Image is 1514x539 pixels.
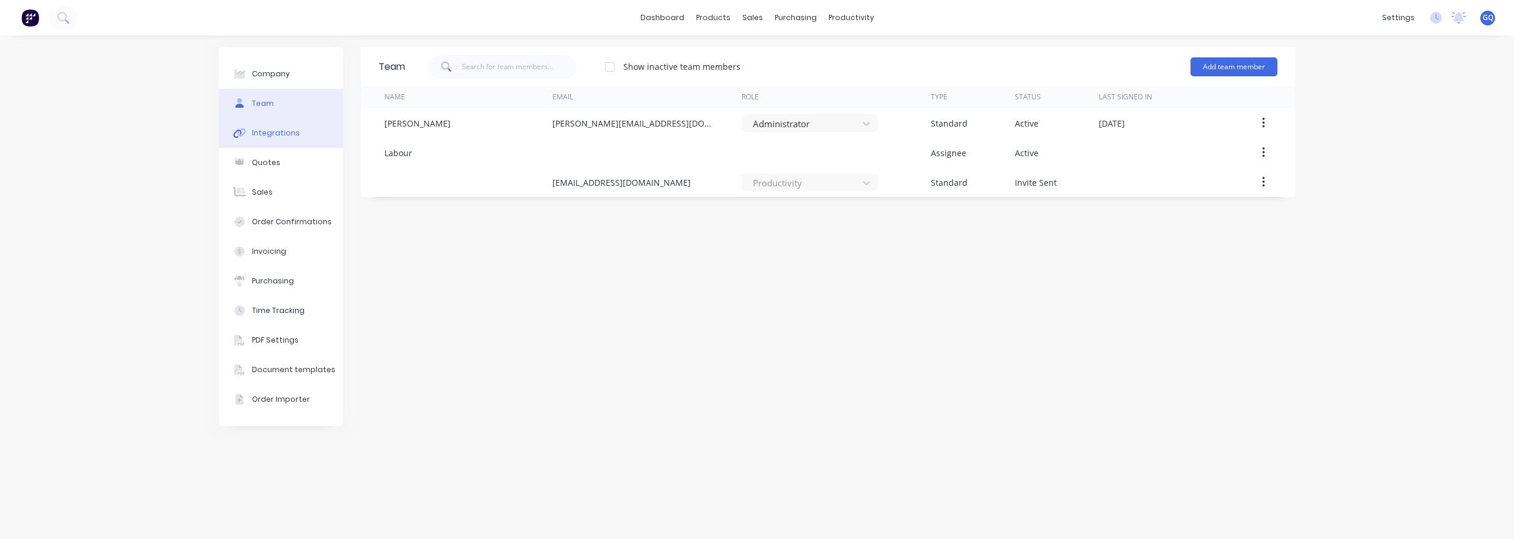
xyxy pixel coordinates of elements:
button: Team [219,89,343,118]
div: Type [931,92,947,102]
button: Purchasing [219,266,343,296]
button: Add team member [1191,57,1277,76]
span: GQ [1483,12,1493,23]
div: Team [252,98,274,109]
div: [EMAIL_ADDRESS][DOMAIN_NAME] [552,176,691,189]
div: Time Tracking [252,305,305,316]
div: purchasing [769,9,823,27]
div: Order Importer [252,394,310,405]
button: Quotes [219,148,343,177]
div: Standard [931,176,968,189]
div: Show inactive team members [623,60,740,73]
div: Quotes [252,157,280,168]
div: [PERSON_NAME] [384,117,451,130]
div: Purchasing [252,276,294,286]
div: Company [252,69,290,79]
a: dashboard [635,9,690,27]
div: Invite Sent [1015,176,1057,189]
button: Sales [219,177,343,207]
div: Standard [931,117,968,130]
div: settings [1376,9,1421,27]
div: [DATE] [1099,117,1125,130]
img: Factory [21,9,39,27]
div: Active [1015,117,1039,130]
div: Document templates [252,364,335,375]
div: Integrations [252,128,300,138]
div: Name [384,92,405,102]
div: Active [1015,147,1039,159]
div: Team [378,60,405,74]
div: Status [1015,92,1041,102]
div: Last signed in [1099,92,1152,102]
button: Invoicing [219,237,343,266]
div: products [690,9,736,27]
input: Search for team members... [462,55,577,79]
div: Labour [384,147,412,159]
div: sales [736,9,769,27]
button: PDF Settings [219,325,343,355]
button: Order Importer [219,385,343,414]
div: Invoicing [252,246,286,257]
div: Role [742,92,759,102]
button: Time Tracking [219,296,343,325]
button: Company [219,59,343,89]
div: PDF Settings [252,335,299,346]
div: productivity [823,9,880,27]
div: Sales [252,187,273,198]
div: Email [552,92,573,102]
div: Order Confirmations [252,217,332,227]
div: [PERSON_NAME][EMAIL_ADDRESS][DOMAIN_NAME] [552,117,718,130]
div: Assignee [931,147,966,159]
button: Document templates [219,355,343,385]
button: Integrations [219,118,343,148]
button: Order Confirmations [219,207,343,237]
